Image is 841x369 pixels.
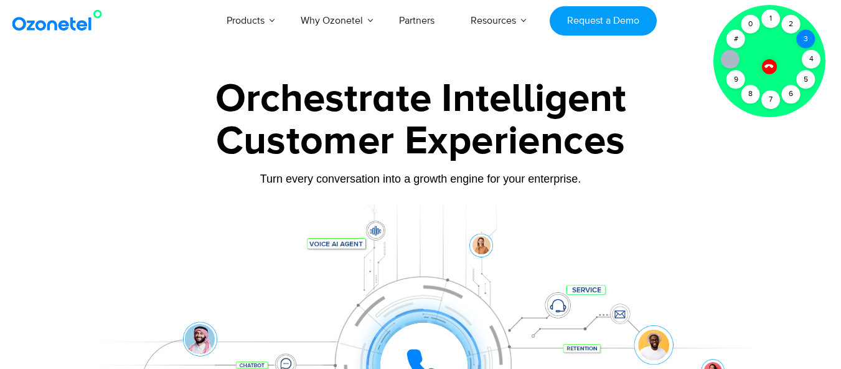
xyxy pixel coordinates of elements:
[726,70,745,89] div: 9
[782,15,801,34] div: 2
[802,50,820,69] div: 4
[782,85,801,103] div: 6
[32,79,810,119] div: Orchestrate Intelligent
[726,30,745,49] div: #
[741,15,760,34] div: 0
[797,70,815,89] div: 5
[550,6,656,36] a: Request a Demo
[32,172,810,186] div: Turn every conversation into a growth engine for your enterprise.
[761,90,780,109] div: 7
[741,85,760,103] div: 8
[761,9,780,28] div: 1
[32,112,810,171] div: Customer Experiences
[797,30,815,49] div: 3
